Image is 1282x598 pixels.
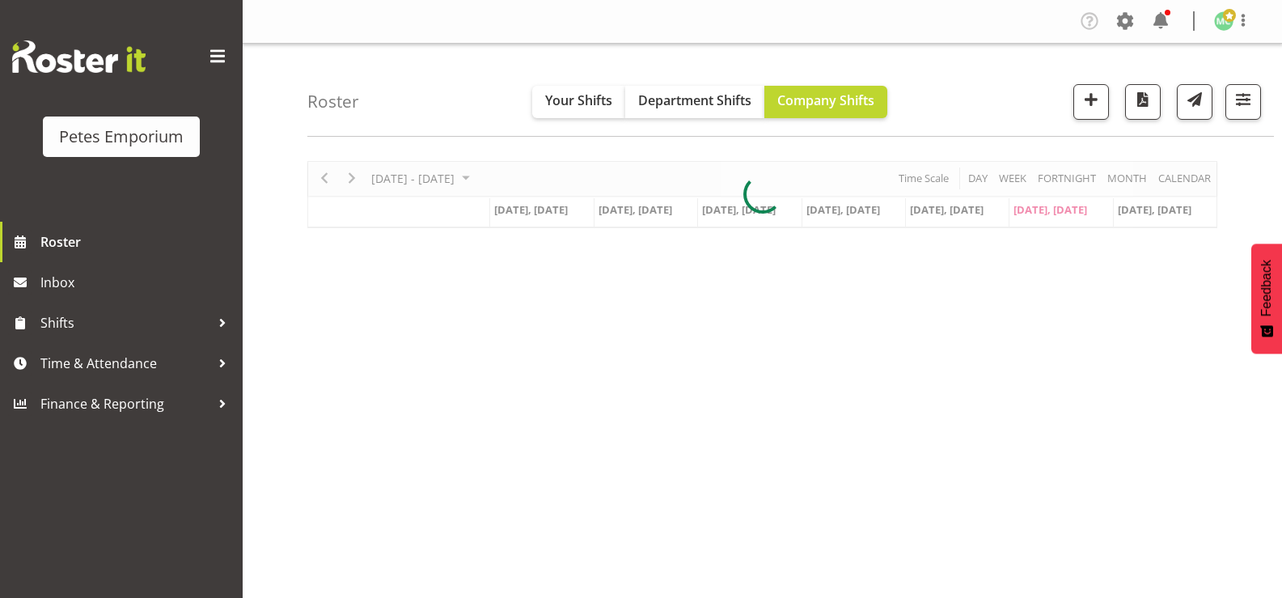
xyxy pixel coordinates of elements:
span: Finance & Reporting [40,392,210,416]
span: Feedback [1259,260,1274,316]
span: Inbox [40,270,235,295]
button: Add a new shift [1073,84,1109,120]
button: Send a list of all shifts for the selected filtered period to all rostered employees. [1177,84,1212,120]
span: Roster [40,230,235,254]
button: Feedback - Show survey [1251,244,1282,354]
button: Company Shifts [764,86,887,118]
span: Company Shifts [777,91,874,109]
button: Your Shifts [532,86,625,118]
span: Your Shifts [545,91,612,109]
span: Shifts [40,311,210,335]
h4: Roster [307,92,359,111]
img: melissa-cowen2635.jpg [1214,11,1233,31]
button: Filter Shifts [1225,84,1261,120]
button: Download a PDF of the roster according to the set date range. [1125,84,1161,120]
div: Petes Emporium [59,125,184,149]
img: Rosterit website logo [12,40,146,73]
button: Department Shifts [625,86,764,118]
span: Department Shifts [638,91,751,109]
span: Time & Attendance [40,351,210,375]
